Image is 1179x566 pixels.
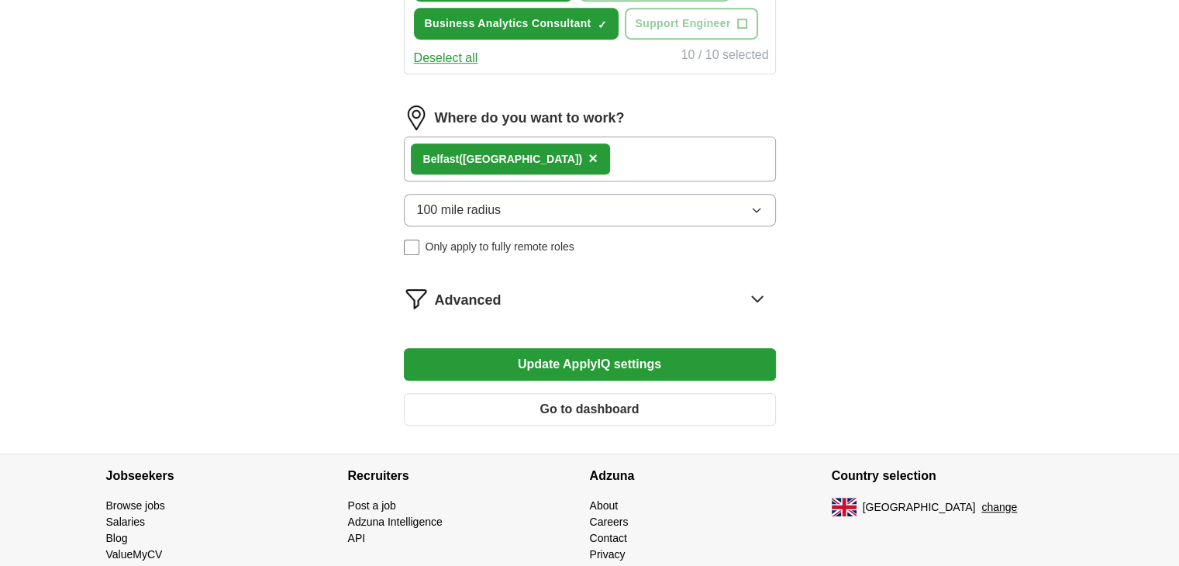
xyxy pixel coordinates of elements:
button: Go to dashboard [404,393,776,426]
a: About [590,499,619,512]
a: Privacy [590,548,626,561]
span: 100 mile radius [417,201,502,219]
button: Deselect all [414,49,478,67]
span: ([GEOGRAPHIC_DATA]) [459,153,582,165]
span: Only apply to fully remote roles [426,239,574,255]
button: Business Analytics Consultant✓ [414,8,619,40]
img: filter [404,286,429,311]
a: Careers [590,516,629,528]
span: [GEOGRAPHIC_DATA] [863,499,976,516]
span: Advanced [435,290,502,311]
span: ✓ [598,19,607,31]
button: change [981,499,1017,516]
img: location.png [404,105,429,130]
label: Where do you want to work? [435,108,625,129]
input: Only apply to fully remote roles [404,240,419,255]
button: Support Engineer [625,8,758,40]
span: × [588,150,598,167]
div: 10 / 10 selected [681,46,769,67]
span: Support Engineer [636,16,731,32]
a: Post a job [348,499,396,512]
a: ValueMyCV [106,548,163,561]
img: UK flag [832,498,857,516]
a: Blog [106,532,128,544]
a: Adzuna Intelligence [348,516,443,528]
div: st [423,151,583,167]
a: Browse jobs [106,499,165,512]
a: Salaries [106,516,146,528]
strong: Belfa [423,153,450,165]
button: × [588,147,598,171]
button: 100 mile radius [404,194,776,226]
button: Update ApplyIQ settings [404,348,776,381]
a: Contact [590,532,627,544]
span: Business Analytics Consultant [425,16,591,32]
h4: Country selection [832,454,1074,498]
a: API [348,532,366,544]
